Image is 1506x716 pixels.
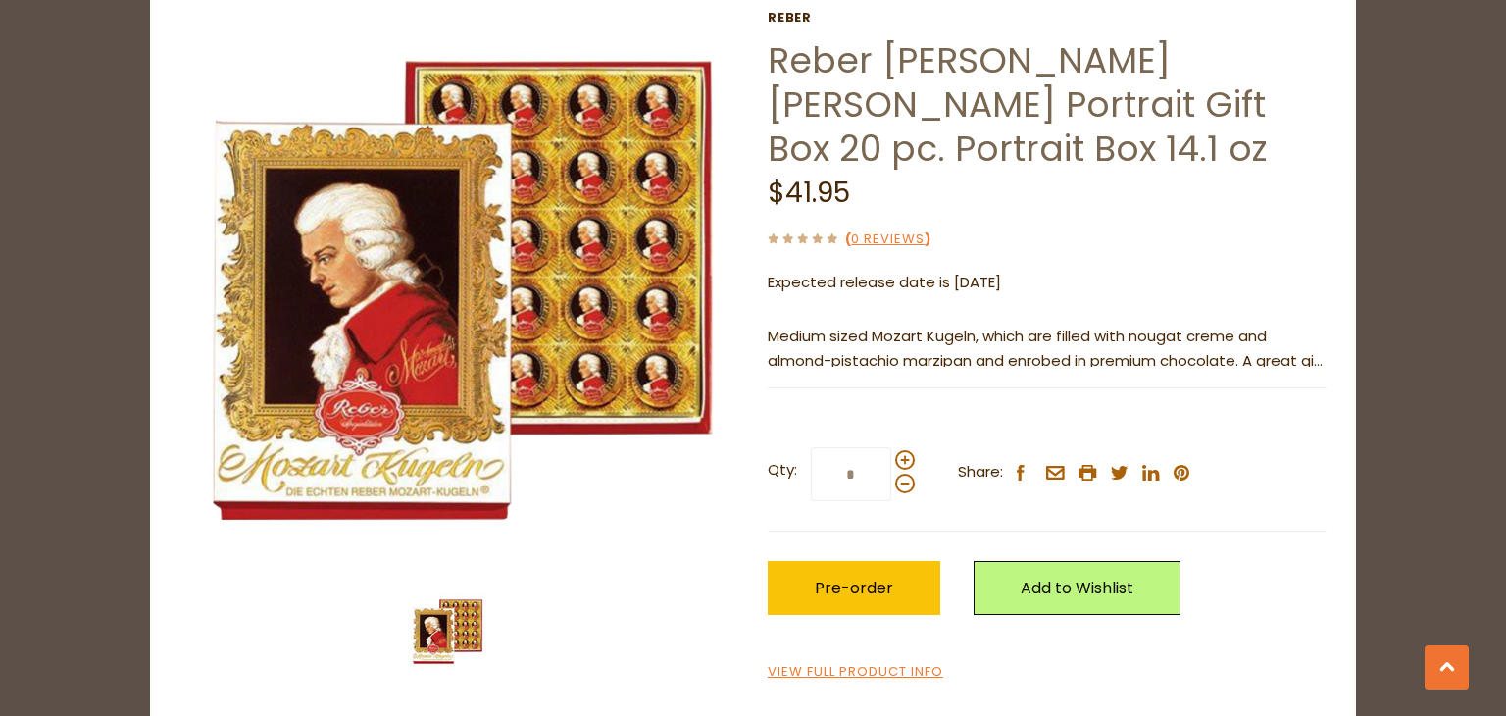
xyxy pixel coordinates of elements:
[851,230,925,250] a: 0 Reviews
[408,592,486,671] img: Reber Mozart Kugel Portrait Gift Box 20 pc. Portrait Box 14.1 oz
[815,577,893,599] span: Pre-order
[768,10,1327,26] a: Reber
[768,174,850,212] span: $41.95
[768,35,1267,174] a: Reber [PERSON_NAME] [PERSON_NAME] Portrait Gift Box 20 pc. Portrait Box 14.1 oz
[974,561,1180,615] a: Add to Wishlist
[958,460,1003,485] span: Share:
[768,662,943,683] a: View Full Product Info
[845,230,930,248] span: ( )
[768,325,1327,374] p: Medium sized Mozart Kugeln, which are filled with nougat creme and almond-pistachio marzipan and ...
[811,447,891,501] input: Qty:
[768,271,1327,295] p: Expected release date is [DATE]
[768,458,797,483] strong: Qty:
[179,10,739,570] img: Reber Mozart Kugel Portrait Gift Box 20 pc. Portrait Box 14.1 oz
[768,561,940,615] button: Pre-order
